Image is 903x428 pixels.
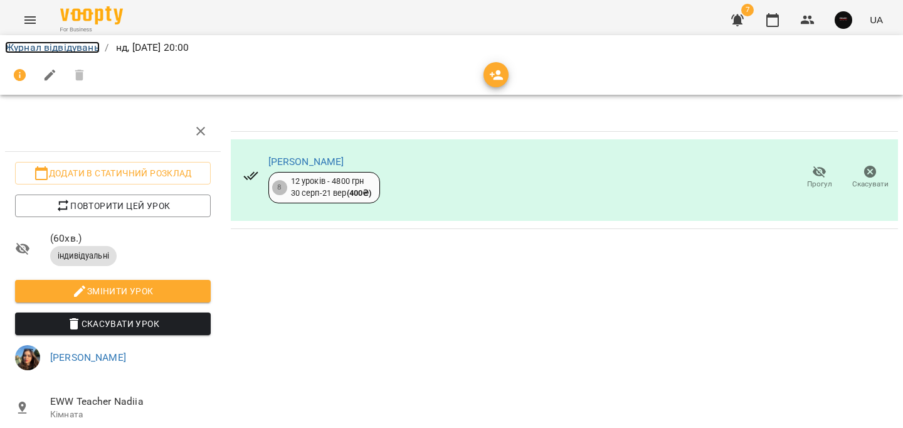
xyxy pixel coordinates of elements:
span: Повторити цей урок [25,198,201,213]
span: 7 [741,4,754,16]
div: 12 уроків - 4800 грн 30 серп - 21 вер [291,176,372,199]
a: Журнал відвідувань [5,41,100,53]
span: Скасувати [852,179,889,190]
button: Додати в статичний розклад [15,162,211,185]
b: ( 400 ₴ ) [347,188,372,198]
span: Скасувати Урок [25,316,201,331]
a: [PERSON_NAME] [50,351,126,363]
p: Кімната [50,409,211,421]
button: Повторити цей урок [15,195,211,217]
img: 5eed76f7bd5af536b626cea829a37ad3.jpg [835,11,852,29]
span: UA [870,13,883,26]
button: Прогул [794,160,845,195]
img: 11d839d777b43516e4e2c1a6df0945d0.jpeg [15,345,40,370]
nav: breadcrumb [5,40,898,55]
span: Додати в статичний розклад [25,166,201,181]
span: Прогул [807,179,832,190]
span: For Business [60,26,123,34]
button: Скасувати [845,160,895,195]
button: Скасувати Урок [15,313,211,335]
span: ( 60 хв. ) [50,231,211,246]
li: / [105,40,108,55]
div: 8 [272,180,287,195]
span: Змінити урок [25,284,201,299]
button: Menu [15,5,45,35]
button: UA [865,8,888,31]
a: [PERSON_NAME] [268,156,344,168]
button: Змінити урок [15,280,211,302]
span: EWW Teacher Nadiia [50,394,211,409]
img: Voopty Logo [60,6,123,24]
p: нд, [DATE] 20:00 [114,40,189,55]
span: індивідуальні [50,250,117,262]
